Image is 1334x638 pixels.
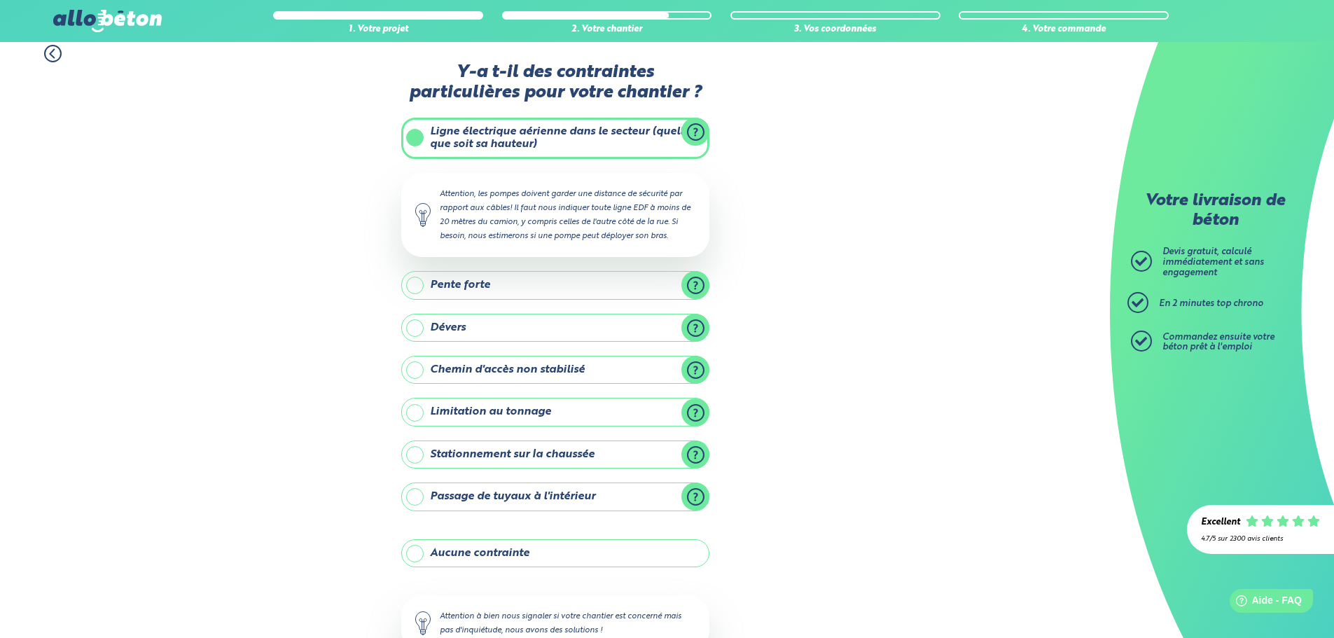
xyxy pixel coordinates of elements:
[401,398,709,426] label: Limitation au tonnage
[730,25,940,35] div: 3. Vos coordonnées
[401,539,709,567] label: Aucune contrainte
[401,483,709,511] label: Passage de tuyaux à l'intérieur
[401,441,709,469] label: Stationnement sur la chaussée
[273,25,483,35] div: 1. Votre projet
[959,25,1169,35] div: 4. Votre commande
[401,314,709,342] label: Dévers
[53,10,161,32] img: allobéton
[401,271,709,299] label: Pente forte
[1209,583,1319,623] iframe: Help widget launcher
[401,356,709,384] label: Chemin d'accès non stabilisé
[401,173,709,258] div: Attention, les pompes doivent garder une distance de sécurité par rapport aux câbles! Il faut nou...
[502,25,712,35] div: 2. Votre chantier
[401,62,709,104] label: Y-a t-il des contraintes particulières pour votre chantier ?
[401,118,709,159] label: Ligne électrique aérienne dans le secteur (quelle que soit sa hauteur)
